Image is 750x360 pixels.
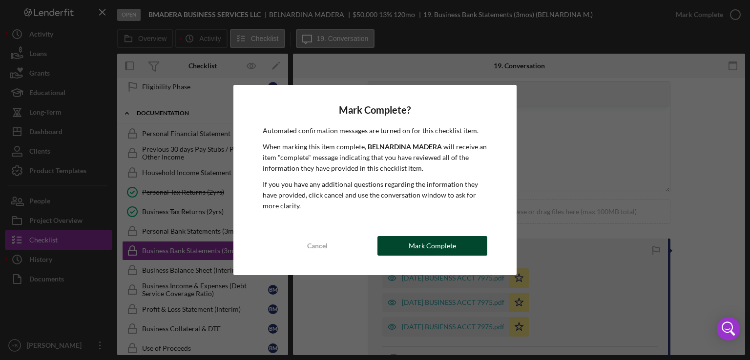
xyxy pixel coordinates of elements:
[263,236,373,256] button: Cancel
[377,236,487,256] button: Mark Complete
[717,317,740,340] div: Open Intercom Messenger
[307,236,328,256] div: Cancel
[263,125,488,136] p: Automated confirmation messages are turned on for this checklist item.
[263,179,488,212] p: If you you have any additional questions regarding the information they have provided, click canc...
[409,236,456,256] div: Mark Complete
[368,142,442,151] b: BELNARDINA MADERA
[263,104,488,116] h4: Mark Complete?
[263,141,488,174] p: When marking this item complete, will receive an item "complete" message indicating that you have...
